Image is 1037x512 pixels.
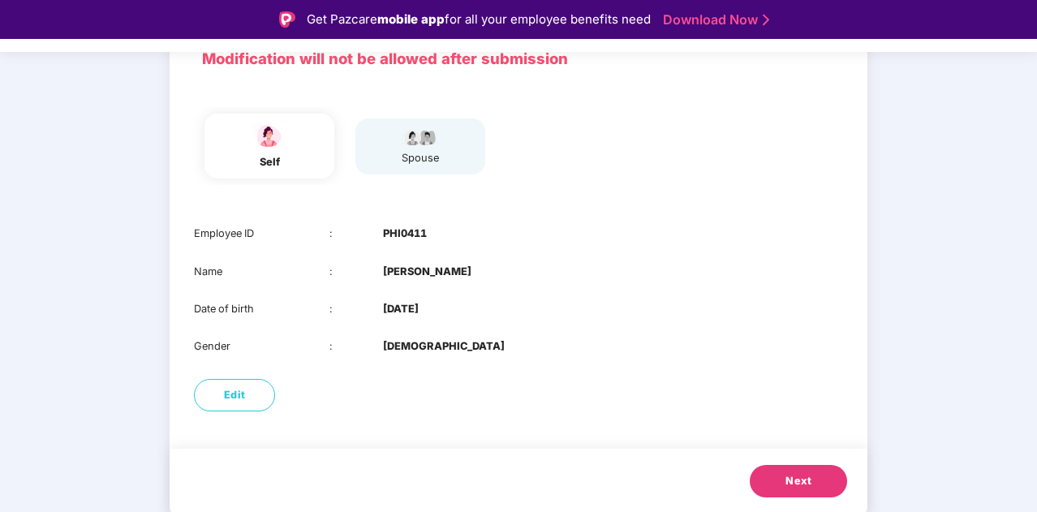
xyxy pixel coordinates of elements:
[763,11,769,28] img: Stroke
[329,226,384,242] div: :
[307,10,651,29] div: Get Pazcare for all your employee benefits need
[329,301,384,317] div: :
[279,11,295,28] img: Logo
[194,226,329,242] div: Employee ID
[663,11,764,28] a: Download Now
[400,150,441,166] div: spouse
[249,154,290,170] div: self
[377,11,445,27] strong: mobile app
[194,379,275,411] button: Edit
[750,465,847,497] button: Next
[194,264,329,280] div: Name
[329,264,384,280] div: :
[224,387,246,403] span: Edit
[785,473,811,489] span: Next
[202,47,835,71] p: Modification will not be allowed after submission
[383,226,427,242] b: PHI0411
[400,127,441,146] img: svg+xml;base64,PHN2ZyB4bWxucz0iaHR0cDovL3d3dy53My5vcmcvMjAwMC9zdmciIHdpZHRoPSI5Ny44OTciIGhlaWdodD...
[383,338,505,355] b: [DEMOGRAPHIC_DATA]
[249,122,290,150] img: svg+xml;base64,PHN2ZyBpZD0iU3BvdXNlX2ljb24iIHhtbG5zPSJodHRwOi8vd3d3LnczLm9yZy8yMDAwL3N2ZyIgd2lkdG...
[383,301,419,317] b: [DATE]
[194,338,329,355] div: Gender
[383,264,471,280] b: [PERSON_NAME]
[194,301,329,317] div: Date of birth
[329,338,384,355] div: :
